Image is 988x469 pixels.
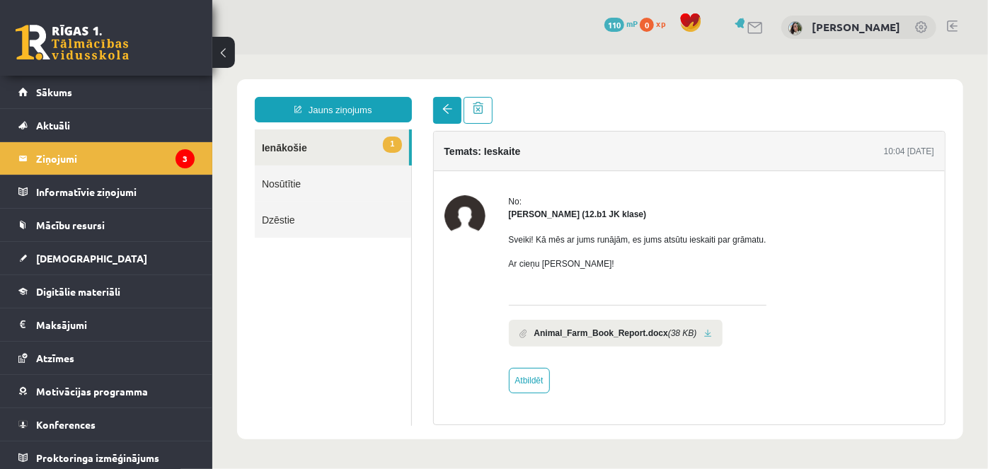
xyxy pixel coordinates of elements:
[36,352,74,364] span: Atzīmes
[640,18,672,29] a: 0 xp
[42,111,199,147] a: Nosūtītie
[18,242,195,274] a: [DEMOGRAPHIC_DATA]
[16,25,129,60] a: Rīgas 1. Tālmācības vidusskola
[18,142,195,175] a: Ziņojumi3
[626,18,638,29] span: mP
[297,179,554,192] p: Sveiki! Kā mēs ar jums runājām, es jums atsūtu ieskaiti par grāmatu.
[18,375,195,407] a: Motivācijas programma
[18,342,195,374] a: Atzīmes
[322,272,456,285] b: Animal_Farm_Book_Report.docx
[36,119,70,132] span: Aktuāli
[456,272,485,285] i: (38 KB)
[42,147,199,183] a: Dzēstie
[36,308,195,341] legend: Maksājumi
[171,82,189,98] span: 1
[18,275,195,308] a: Digitālie materiāli
[36,252,147,265] span: [DEMOGRAPHIC_DATA]
[297,203,554,216] p: Ar cieņu [PERSON_NAME]!
[656,18,665,29] span: xp
[36,142,195,175] legend: Ziņojumi
[18,175,195,208] a: Informatīvie ziņojumi
[788,21,803,35] img: Samanta Mia Emberlija
[18,109,195,141] a: Aktuāli
[176,149,195,168] i: 3
[18,76,195,108] a: Sākums
[297,155,435,165] strong: [PERSON_NAME] (12.b1 JK klase)
[604,18,624,32] span: 110
[18,308,195,341] a: Maksājumi
[36,385,148,398] span: Motivācijas programma
[297,313,338,339] a: Atbildēt
[812,20,900,34] a: [PERSON_NAME]
[232,91,309,103] h4: Temats: Ieskaite
[672,91,722,103] div: 10:04 [DATE]
[604,18,638,29] a: 110 mP
[297,141,554,154] div: No:
[36,175,195,208] legend: Informatīvie ziņojumi
[36,418,96,431] span: Konferences
[18,408,195,441] a: Konferences
[36,219,105,231] span: Mācību resursi
[18,209,195,241] a: Mācību resursi
[42,42,200,68] a: Jauns ziņojums
[36,86,72,98] span: Sākums
[232,141,273,182] img: Jelizaveta Daņevska
[36,451,159,464] span: Proktoringa izmēģinājums
[36,285,120,298] span: Digitālie materiāli
[42,75,197,111] a: 1Ienākošie
[640,18,654,32] span: 0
